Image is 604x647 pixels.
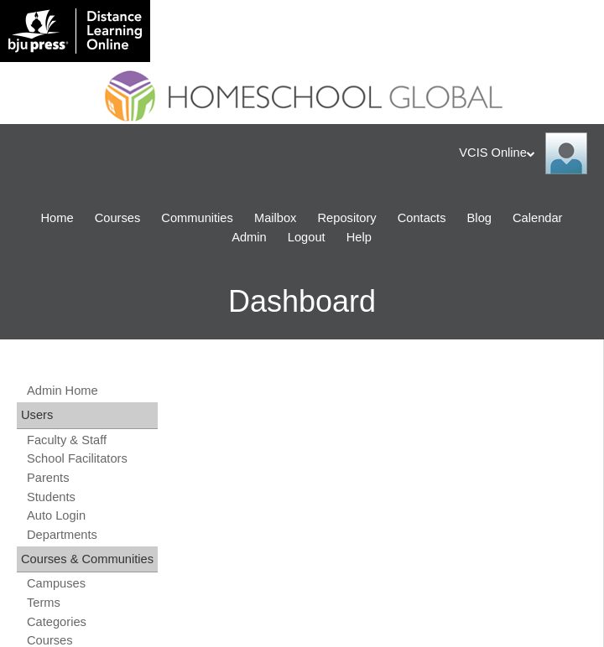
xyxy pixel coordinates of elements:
[459,209,500,228] a: Blog
[25,576,158,592] a: Campuses
[25,383,158,399] a: Admin Home
[25,595,158,611] a: Terms
[17,132,587,174] div: VCIS Online
[279,228,334,247] a: Logout
[25,527,158,543] a: Departments
[25,508,158,524] a: Auto Login
[81,62,523,122] img: logo2.png
[161,209,233,228] span: Communities
[288,228,325,247] span: Logout
[545,132,587,174] img: VCIS Online Admin
[513,209,562,228] span: Calendar
[153,209,242,228] a: Communities
[25,451,158,467] a: School Facilitators
[25,614,158,630] a: Categories
[8,264,596,339] h3: Dashboard
[17,402,158,429] div: Users
[467,209,492,228] span: Blog
[310,209,385,228] a: Repository
[389,209,455,228] a: Contacts
[318,209,377,228] span: Repository
[246,209,305,228] a: Mailbox
[8,8,142,54] img: logo-white.png
[232,228,267,247] span: Admin
[346,228,372,247] span: Help
[504,209,570,228] a: Calendar
[86,209,149,228] a: Courses
[32,209,81,228] a: Home
[338,228,380,247] a: Help
[398,209,446,228] span: Contacts
[254,209,297,228] span: Mailbox
[17,546,158,573] div: Courses & Communities
[25,432,158,448] a: Faculty & Staff
[95,209,141,228] span: Courses
[25,489,158,505] a: Students
[223,228,275,247] a: Admin
[40,209,73,228] span: Home
[25,470,158,486] a: Parents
